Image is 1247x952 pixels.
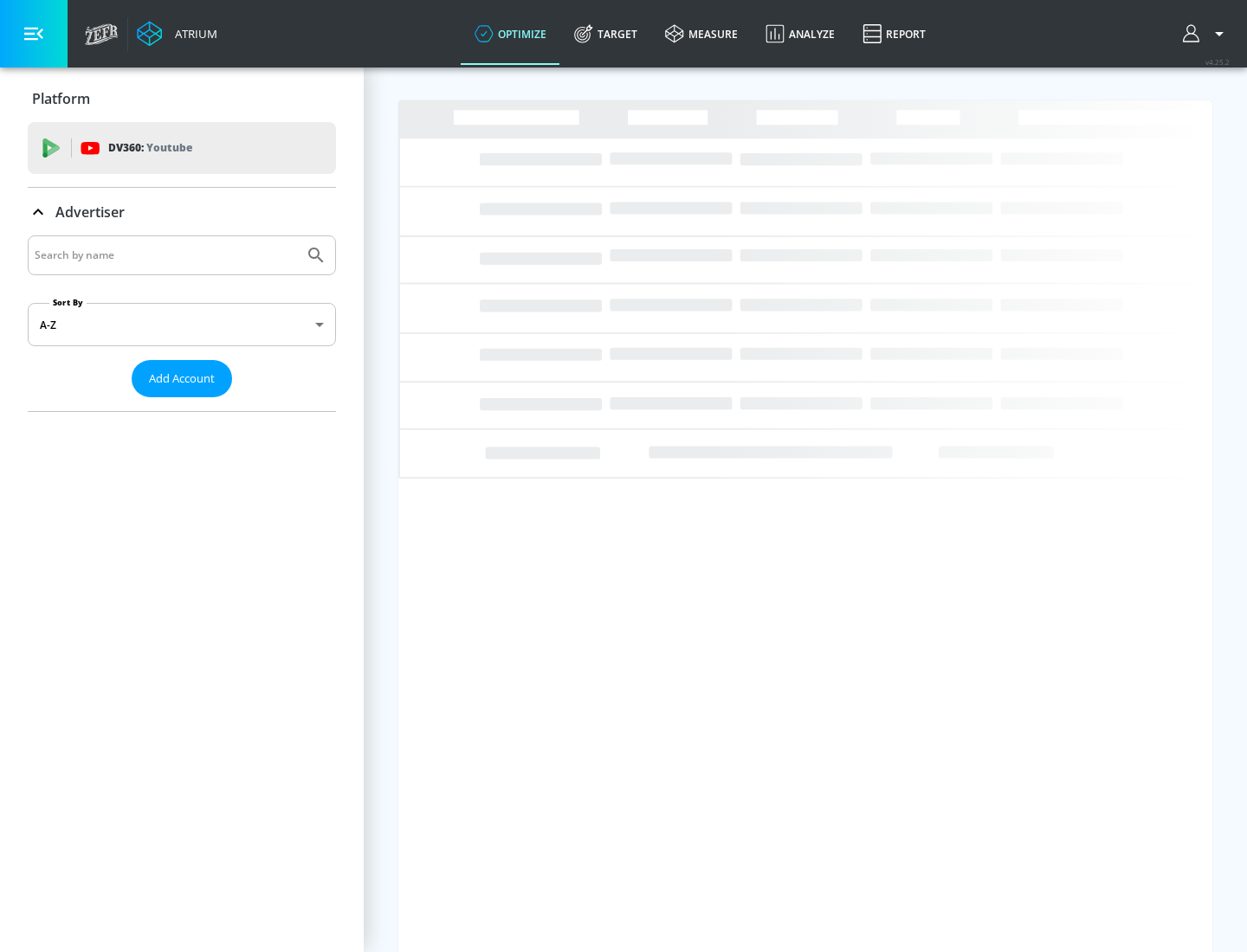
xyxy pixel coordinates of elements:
[132,360,232,397] button: Add Account
[28,303,336,346] div: A-Z
[28,74,336,123] div: Platform
[461,3,560,65] a: optimize
[137,21,217,47] a: Atrium
[49,297,87,308] label: Sort By
[1205,57,1230,67] span: v 4.25.2
[55,203,125,222] p: Advertiser
[149,369,215,389] span: Add Account
[560,3,651,65] a: Target
[28,397,336,411] nav: list of Advertiser
[28,188,336,236] div: Advertiser
[32,89,90,108] p: Platform
[35,244,297,267] input: Search by name
[651,3,752,65] a: measure
[108,138,192,158] p: DV360:
[146,138,192,157] p: Youtube
[28,235,336,411] div: Advertiser
[28,122,336,174] div: DV360: Youtube
[849,3,940,65] a: Report
[168,26,217,42] div: Atrium
[752,3,849,65] a: Analyze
